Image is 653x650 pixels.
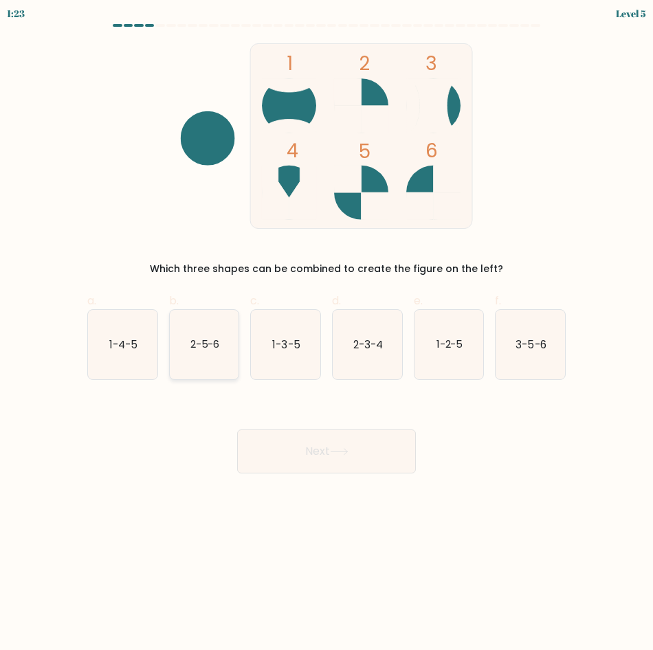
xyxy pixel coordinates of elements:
[7,6,25,21] div: 1:23
[332,293,341,309] span: d.
[273,337,300,351] text: 1-3-5
[359,138,370,165] tspan: 5
[359,50,370,77] tspan: 2
[287,137,298,164] tspan: 4
[169,293,179,309] span: b.
[414,293,423,309] span: e.
[87,293,96,309] span: a.
[425,50,437,77] tspan: 3
[237,429,416,473] button: Next
[616,6,646,21] div: Level 5
[353,337,383,351] text: 2-3-4
[250,293,259,309] span: c.
[190,337,219,351] text: 2-5-6
[96,262,557,276] div: Which three shapes can be combined to create the figure on the left?
[436,337,463,351] text: 1-2-5
[425,137,438,164] tspan: 6
[495,293,501,309] span: f.
[516,337,546,351] text: 3-5-6
[287,50,293,77] tspan: 1
[109,337,137,351] text: 1-4-5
